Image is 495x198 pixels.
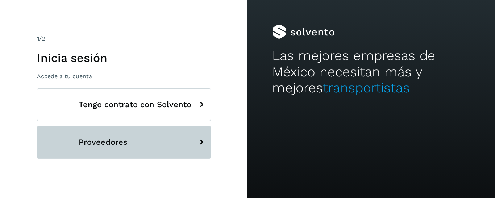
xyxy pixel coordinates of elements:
p: Accede a tu cuenta [37,73,211,80]
button: Tengo contrato con Solvento [37,88,211,121]
span: transportistas [323,80,410,96]
div: /2 [37,34,211,43]
button: Proveedores [37,126,211,159]
span: 1 [37,35,39,42]
h1: Inicia sesión [37,51,211,65]
h2: Las mejores empresas de México necesitan más y mejores [272,48,470,96]
span: Tengo contrato con Solvento [79,100,191,109]
span: Proveedores [79,138,128,147]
